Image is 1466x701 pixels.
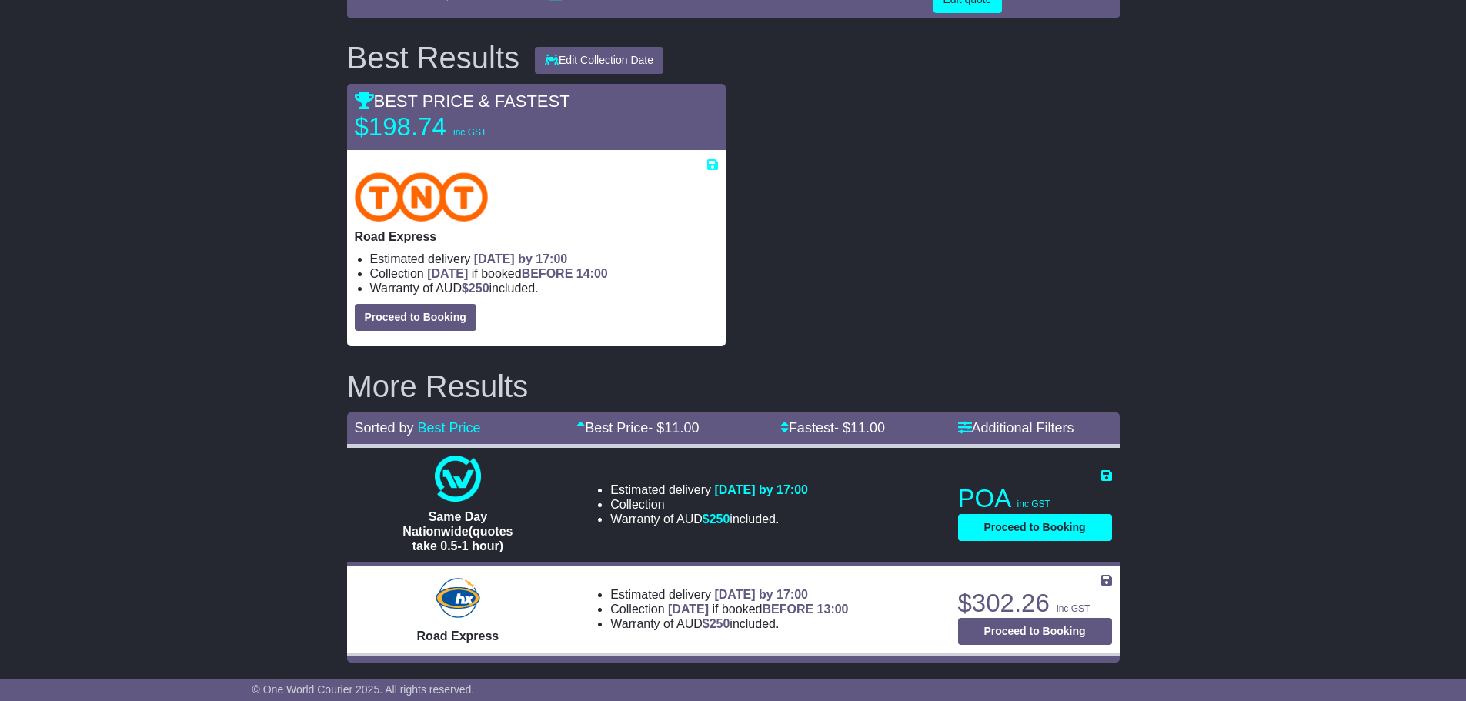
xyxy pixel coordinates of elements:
[453,127,486,138] span: inc GST
[432,575,483,621] img: Hunter Express: Road Express
[668,603,848,616] span: if booked
[710,512,730,526] span: 250
[834,420,885,436] span: - $
[714,588,808,601] span: [DATE] by 17:00
[958,420,1074,436] a: Additional Filters
[339,41,528,75] div: Best Results
[427,267,468,280] span: [DATE]
[703,512,730,526] span: $
[958,588,1112,619] p: $302.26
[427,267,607,280] span: if booked
[355,92,570,111] span: BEST PRICE & FASTEST
[474,252,568,265] span: [DATE] by 17:00
[610,482,808,497] li: Estimated delivery
[610,587,848,602] li: Estimated delivery
[435,456,481,502] img: One World Courier: Same Day Nationwide(quotes take 0.5-1 hour)
[1017,499,1050,509] span: inc GST
[355,420,414,436] span: Sorted by
[958,514,1112,541] button: Proceed to Booking
[522,267,573,280] span: BEFORE
[714,483,808,496] span: [DATE] by 17:00
[703,617,730,630] span: $
[610,602,848,616] li: Collection
[850,420,885,436] span: 11.00
[610,512,808,526] li: Warranty of AUD included.
[958,483,1112,514] p: POA
[762,603,813,616] span: BEFORE
[469,282,489,295] span: 250
[610,497,808,512] li: Collection
[370,252,718,266] li: Estimated delivery
[347,369,1120,403] h2: More Results
[610,616,848,631] li: Warranty of AUD included.
[355,229,718,244] p: Road Express
[535,47,663,74] button: Edit Collection Date
[462,282,489,295] span: $
[780,420,885,436] a: Fastest- $11.00
[817,603,849,616] span: 13:00
[668,603,709,616] span: [DATE]
[355,172,489,222] img: TNT Domestic: Road Express
[710,617,730,630] span: 250
[402,510,513,552] span: Same Day Nationwide(quotes take 0.5-1 hour)
[1057,603,1090,614] span: inc GST
[355,304,476,331] button: Proceed to Booking
[576,420,699,436] a: Best Price- $11.00
[418,420,481,436] a: Best Price
[576,267,608,280] span: 14:00
[370,266,718,281] li: Collection
[958,618,1112,645] button: Proceed to Booking
[252,683,475,696] span: © One World Courier 2025. All rights reserved.
[417,629,499,643] span: Road Express
[355,112,547,142] p: $198.74
[648,420,699,436] span: - $
[370,281,718,295] li: Warranty of AUD included.
[664,420,699,436] span: 11.00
